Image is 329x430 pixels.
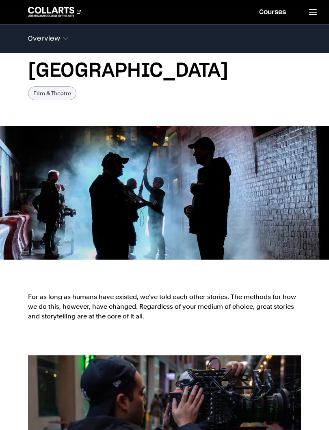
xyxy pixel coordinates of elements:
[28,7,81,17] div: Go to homepage
[28,86,76,100] p: Film & Theatre
[28,34,301,83] h1: Film & Theatre at [GEOGRAPHIC_DATA]
[28,35,60,42] span: Overview
[28,292,301,321] p: For as long as humans have existed, we've told each other stories. The methods for how we do this...
[28,30,301,47] button: Overview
